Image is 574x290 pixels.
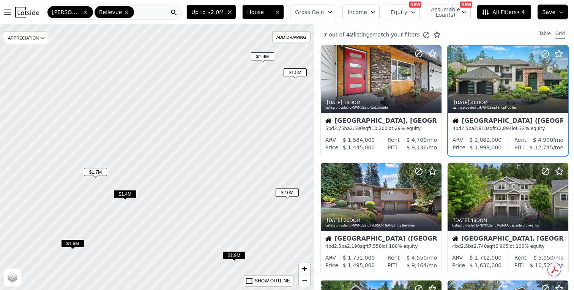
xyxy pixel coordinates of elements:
[453,118,563,125] div: [GEOGRAPHIC_DATA] ([GEOGRAPHIC_DATA])
[284,68,307,76] span: $1.5M
[524,144,563,151] div: /mo
[325,217,438,223] div: , 20 DOM
[533,137,553,143] span: $ 4,900
[514,254,527,261] div: Rent
[61,239,84,250] div: $1.6M
[52,8,81,16] span: [PERSON_NAME][GEOGRAPHIC_DATA]
[191,8,224,16] span: Up to $2.0M
[325,261,338,269] div: Price
[397,144,437,151] div: /mo
[474,244,487,249] span: 2,740
[452,236,458,242] img: House
[372,126,388,131] span: 10,200
[454,218,469,223] time: 2025-07-29 22:03
[350,126,363,131] span: 2,580
[538,5,568,19] button: Save
[495,244,508,249] span: 6,905
[470,262,502,268] span: $ 1,630,000
[325,125,437,132] div: 5 bd 2.75 ba sqft lot · 29% equity
[527,136,563,144] div: /mo
[347,244,360,249] span: 2,190
[388,136,400,144] div: Rent
[452,236,564,243] div: [GEOGRAPHIC_DATA], [GEOGRAPHIC_DATA]
[386,5,420,19] button: Equity
[347,8,367,16] span: Income
[453,100,564,106] div: , 40 DOM
[407,144,427,151] span: $ 9,136
[273,32,310,43] div: ADD DRAWING
[325,118,331,124] img: House
[470,137,502,143] span: $ 2,082,000
[251,52,274,63] div: $1.9M
[99,8,122,16] span: Bellevue
[299,263,310,274] a: Zoom in
[447,45,568,157] a: [DATE],40DOMListing provided byNWMLSand ShopProp Inc.House[GEOGRAPHIC_DATA] ([GEOGRAPHIC_DATA])4b...
[453,136,463,144] div: ARV
[452,261,465,269] div: Price
[470,144,502,151] span: $ 1,999,000
[325,236,331,242] img: House
[323,32,327,38] span: 7
[325,243,437,249] div: 4 bd 2.5 ba sqft lot · 100% equity
[343,262,375,268] span: $ 1,495,000
[314,31,441,39] div: out of listings
[186,5,236,19] button: Up to $2.0M
[290,5,336,19] button: Gross Gain
[369,244,382,249] span: 7,550
[514,261,524,269] div: PITI
[114,190,137,201] div: $1.4M
[320,163,441,274] a: [DATE],20DOMListing provided byNWMLSand [PERSON_NAME] Rlty BellevueHouse[GEOGRAPHIC_DATA] ([GEOGR...
[397,261,437,269] div: /mo
[325,100,438,106] div: , 14 DOM
[242,5,284,19] button: House
[299,274,310,286] a: Zoom out
[400,136,437,144] div: /mo
[388,144,397,151] div: PITI
[372,31,420,38] span: match your filters
[276,189,299,200] div: $2.0M
[84,168,107,179] div: $1.7M
[409,2,421,8] div: NEW
[533,255,553,261] span: $ 5,050
[114,190,137,198] span: $1.4M
[452,223,565,228] div: Listing provided by NWMLS and RE/MAX Eastside Brokers, Inc.
[84,168,107,176] span: $1.7M
[342,5,380,19] button: Income
[327,218,342,223] time: 2025-08-06 14:29
[407,262,427,268] span: $ 9,464
[61,239,84,247] span: $1.6M
[222,251,246,259] span: $1.9M
[482,8,525,16] span: All Filters • 4
[391,8,407,16] span: Equity
[496,126,512,131] span: 12,894
[388,261,397,269] div: PITI
[555,30,565,39] div: Grid
[453,118,459,124] img: House
[302,264,307,273] span: +
[530,144,553,151] span: $ 12,745
[452,243,564,249] div: 4 bd 2.5 ba sqft lot · 100% equity
[344,32,353,38] span: 42
[325,106,438,110] div: Listing provided by NWMLS and WeLakeside
[539,30,551,39] div: Table
[4,269,21,286] a: Layers
[343,144,375,151] span: $ 1,445,000
[452,217,565,223] div: , 48 DOM
[400,254,437,261] div: /mo
[524,261,564,269] div: /mo
[255,277,290,284] div: SHOW OUTLINE
[15,7,39,17] img: Lotside
[325,144,338,151] div: Price
[452,254,463,261] div: ARV
[343,255,375,261] span: $ 1,752,000
[470,255,502,261] span: $ 1,712,000
[4,32,48,44] div: APPRECIATION
[327,100,342,105] time: 2025-08-13 19:26
[447,163,568,274] a: [DATE],48DOMListing provided byNWMLSand RE/MAX Eastside Brokers, Inc.House[GEOGRAPHIC_DATA], [GEO...
[426,5,471,19] button: Assumable Loan(s)
[247,8,271,16] span: House
[460,2,472,8] div: NEW
[295,8,324,16] span: Gross Gain
[454,100,470,105] time: 2025-08-07 16:22
[453,106,564,110] div: Listing provided by NWMLS and ShopProp Inc.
